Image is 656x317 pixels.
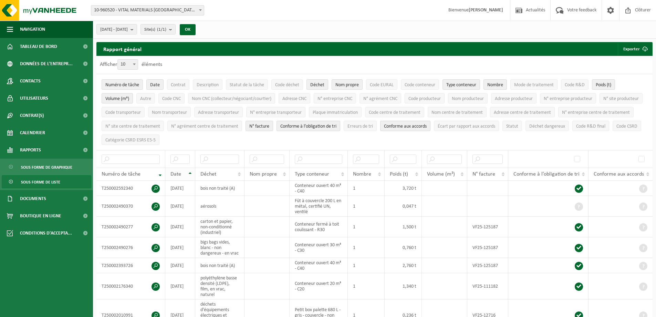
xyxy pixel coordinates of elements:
[117,59,138,70] span: 10
[136,93,155,103] button: AutreAutre: Activate to sort
[195,217,244,237] td: carton et papier, non-conditionné (industriel)
[385,258,421,273] td: 2,760 t
[165,258,195,273] td: [DATE]
[344,121,377,131] button: Erreurs de triErreurs de tri: Activate to sort
[603,96,639,101] span: N° site producteur
[20,225,72,242] span: Conditions d'accepta...
[226,79,268,90] button: Statut de la tâcheStatut de la tâche: Activate to sort
[200,171,216,177] span: Déchet
[20,190,46,207] span: Documents
[20,207,61,225] span: Boutique en ligne
[195,181,244,196] td: bois non traité (A)
[102,135,159,145] button: Catégorie CSRD ESRS E5-5Catégorie CSRD ESRS E5-5: Activate to sort
[195,196,244,217] td: aérosols
[576,124,605,129] span: Code R&D final
[613,121,641,131] button: Code CSRDCode CSRD: Activate to sort
[510,79,558,90] button: Mode de traitementMode de traitement: Activate to sort
[167,121,242,131] button: N° agrément centre de traitementN° agrément centre de traitement: Activate to sort
[438,124,495,129] span: Écart par rapport aux accords
[246,107,305,117] button: N° entreprise transporteurN° entreprise transporteur: Activate to sort
[469,8,503,13] strong: [PERSON_NAME]
[105,124,160,129] span: N° site centre de traitement
[279,93,310,103] button: Adresse CNCAdresse CNC: Activate to sort
[21,161,72,174] span: Sous forme de graphique
[513,171,580,177] span: Conforme à l’obligation de tri
[408,96,441,101] span: Code producteur
[167,79,189,90] button: ContratContrat: Activate to sort
[20,90,48,107] span: Utilisateurs
[100,24,128,35] span: [DATE] - [DATE]
[561,79,589,90] button: Code R&DCode R&amp;D: Activate to sort
[170,171,181,177] span: Date
[171,82,186,88] span: Contrat
[165,237,195,258] td: [DATE]
[385,217,421,237] td: 1,500 t
[100,62,162,67] label: Afficher éléments
[290,217,348,237] td: Conteneur fermé à toit coulissant - R30
[427,171,455,177] span: Volume (m³)
[335,82,359,88] span: Nom propre
[370,82,394,88] span: Code EURAL
[348,237,385,258] td: 1
[347,124,373,129] span: Erreurs de tri
[96,258,165,273] td: T250002393726
[332,79,363,90] button: Nom propreNom propre: Activate to sort
[118,60,138,69] span: 10
[495,96,533,101] span: Adresse producteur
[158,93,185,103] button: Code CNCCode CNC: Activate to sort
[401,79,439,90] button: Code conteneurCode conteneur: Activate to sort
[467,217,508,237] td: VF25-125187
[572,121,609,131] button: Code R&D finalCode R&amp;D final: Activate to sort
[105,82,139,88] span: Numéro de tâche
[250,171,277,177] span: Nom propre
[494,110,551,115] span: Adresse centre de traitement
[165,217,195,237] td: [DATE]
[140,96,151,101] span: Autre
[2,175,91,188] a: Sous forme de liste
[384,124,427,129] span: Conforme aux accords
[565,82,585,88] span: Code R&D
[192,96,271,101] span: Nom CNC (collecteur/négociant/courtier)
[165,273,195,299] td: [DATE]
[148,107,191,117] button: Nom transporteurNom transporteur: Activate to sort
[385,273,421,299] td: 1,340 t
[467,273,508,299] td: VF25-111182
[105,138,156,143] span: Catégorie CSRD ESRS E5-5
[448,93,488,103] button: Nom producteurNom producteur: Activate to sort
[491,93,537,103] button: Adresse producteurAdresse producteur: Activate to sort
[467,258,508,273] td: VF25-125187
[140,24,176,34] button: Site(s)(1/1)
[616,124,637,129] span: Code CSRD
[165,196,195,217] td: [DATE]
[195,237,244,258] td: bigs bags vides, blanc - non dangereux - en vrac
[20,21,45,38] span: Navigation
[348,258,385,273] td: 1
[20,55,73,72] span: Données de l'entrepr...
[348,196,385,217] td: 1
[2,160,91,174] a: Sous forme de graphique
[309,107,362,117] button: Plaque immatriculationPlaque immatriculation: Activate to sort
[600,93,643,103] button: N° site producteurN° site producteur : Activate to sort
[20,124,45,141] span: Calendrier
[483,79,507,90] button: NombreNombre: Activate to sort
[405,93,445,103] button: Code producteurCode producteur: Activate to sort
[250,110,302,115] span: N° entreprise transporteur
[282,96,306,101] span: Adresse CNC
[363,96,397,101] span: N° agrément CNC
[91,6,204,15] span: 10-960520 - VITAL MATERIALS BELGIUM S.A. - TILLY
[544,96,592,101] span: N° entreprise producteur
[194,107,243,117] button: Adresse transporteurAdresse transporteur: Activate to sort
[446,82,476,88] span: Type conteneur
[290,273,348,299] td: Conteneur ouvert 20 m³ - C20
[102,107,145,117] button: Code transporteurCode transporteur: Activate to sort
[310,82,324,88] span: Déchet
[105,96,129,101] span: Volume (m³)
[472,171,495,177] span: N° facture
[366,79,397,90] button: Code EURALCode EURAL: Activate to sort
[180,24,196,35] button: OK
[385,196,421,217] td: 0,047 t
[230,82,264,88] span: Statut de la tâche
[152,110,187,115] span: Nom transporteur
[348,217,385,237] td: 1
[20,38,57,55] span: Tableau de bord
